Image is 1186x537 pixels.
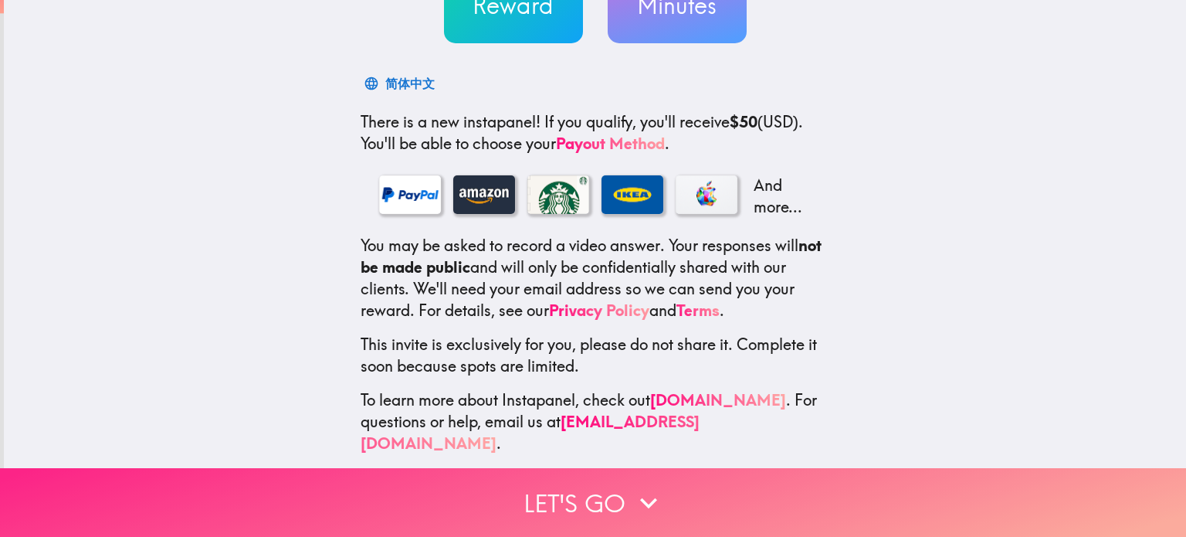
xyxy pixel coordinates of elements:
div: 简体中文 [385,73,435,94]
p: And more... [750,175,812,218]
a: Terms [676,301,720,320]
b: $50 [730,112,757,131]
p: If you qualify, you'll receive (USD) . You'll be able to choose your . [361,111,830,155]
p: You may be asked to record a video answer. Your responses will and will only be confidentially sh... [361,235,830,321]
button: 简体中文 [361,68,441,99]
span: There is a new instapanel! [361,112,540,131]
a: [EMAIL_ADDRESS][DOMAIN_NAME] [361,412,700,453]
a: Payout Method [556,134,665,153]
a: [DOMAIN_NAME] [650,390,786,410]
b: not be made public [361,236,822,277]
p: This invite is exclusively for you, please do not share it. Complete it soon because spots are li... [361,334,830,377]
a: Privacy Policy [549,301,649,320]
p: To learn more about Instapanel, check out . For questions or help, email us at . [361,389,830,454]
